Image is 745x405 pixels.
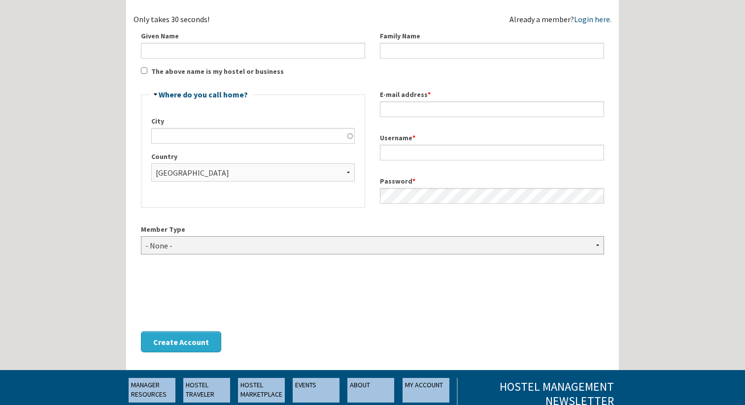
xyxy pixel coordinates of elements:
[141,331,221,352] button: Create Account
[159,90,248,99] a: Where do you call home?
[403,378,449,403] a: MY ACCOUNT
[134,15,372,23] div: Only takes 30 seconds!
[574,14,611,24] a: Login here.
[183,378,230,403] a: HOSTEL TRAVELER
[141,31,365,41] label: Given Name
[380,145,604,160] input: Spaces are allowed; punctuation is not allowed except for periods, hyphens, apostrophes, and unde...
[347,378,394,403] a: ABOUT
[380,101,604,117] input: A valid e-mail address. All e-mails from the system will be sent to this address. The e-mail addr...
[412,177,415,186] span: This field is required.
[141,224,604,235] label: Member Type
[380,31,604,41] label: Family Name
[141,278,291,316] iframe: reCAPTCHA
[151,66,284,77] label: The above name is my hostel or business
[380,90,604,100] label: E-mail address
[509,15,611,23] div: Already a member?
[428,90,431,99] span: This field is required.
[238,378,285,403] a: HOSTEL MARKETPLACE
[412,133,415,142] span: This field is required.
[151,116,355,126] label: City
[380,133,604,143] label: Username
[151,152,355,162] label: Country
[380,176,604,187] label: Password
[129,378,175,403] a: MANAGER RESOURCES
[293,378,339,403] a: EVENTS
